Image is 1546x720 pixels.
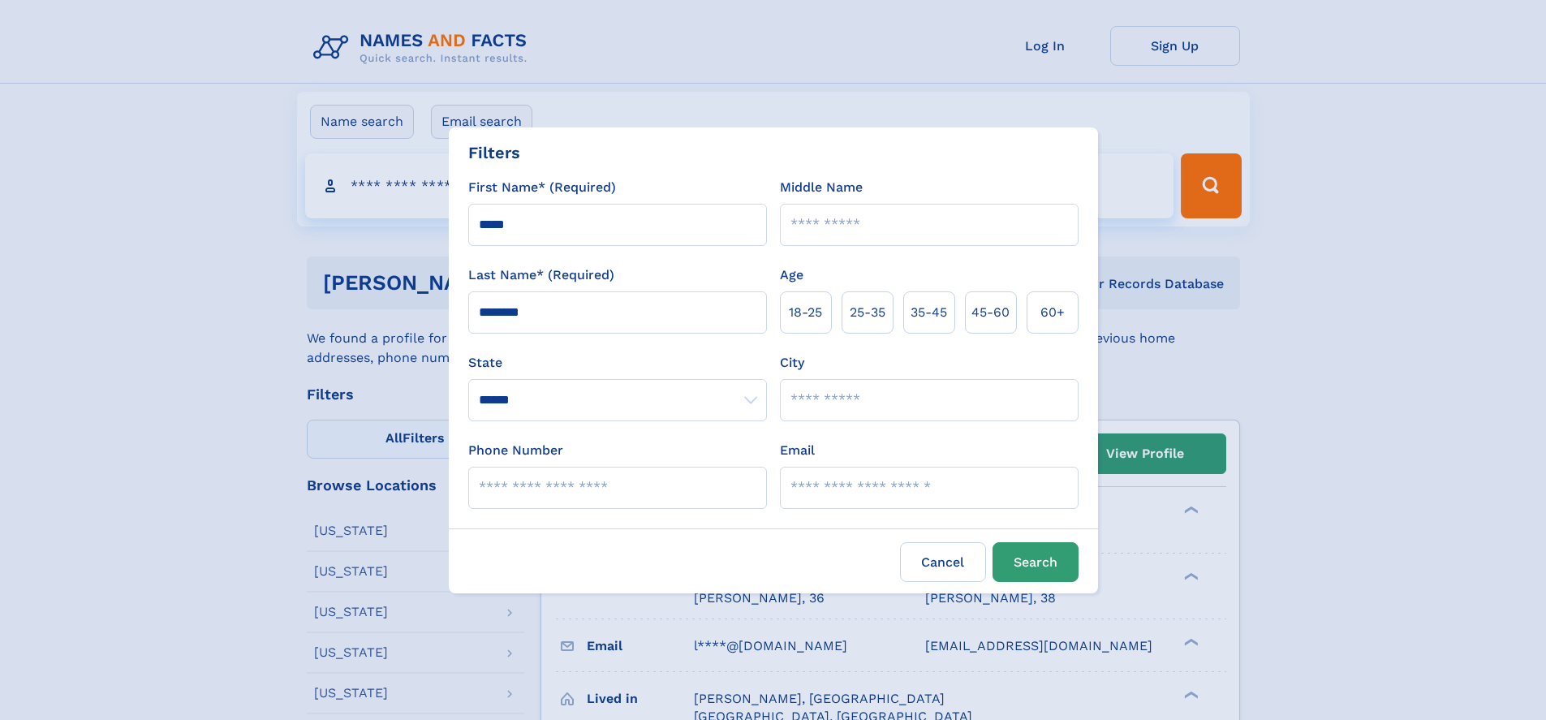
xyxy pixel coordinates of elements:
[850,303,885,322] span: 25‑35
[468,178,616,197] label: First Name* (Required)
[468,140,520,165] div: Filters
[993,542,1079,582] button: Search
[468,265,614,285] label: Last Name* (Required)
[911,303,947,322] span: 35‑45
[780,265,803,285] label: Age
[468,353,767,373] label: State
[780,441,815,460] label: Email
[789,303,822,322] span: 18‑25
[780,353,804,373] label: City
[900,542,986,582] label: Cancel
[780,178,863,197] label: Middle Name
[971,303,1010,322] span: 45‑60
[1040,303,1065,322] span: 60+
[468,441,563,460] label: Phone Number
